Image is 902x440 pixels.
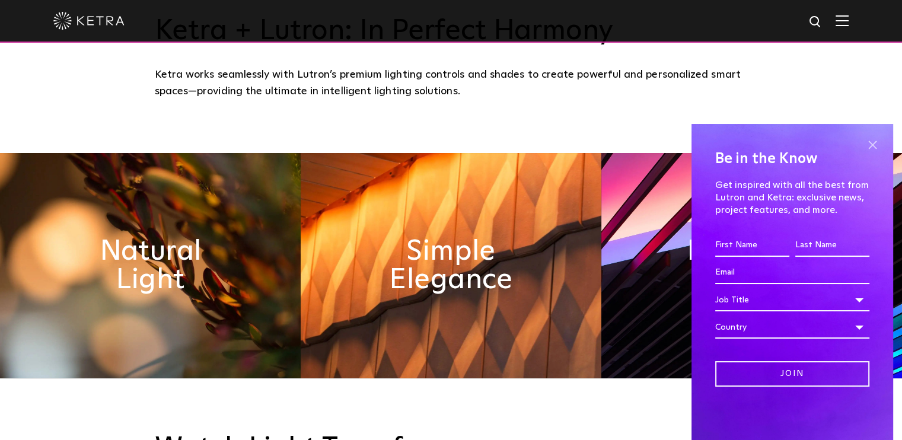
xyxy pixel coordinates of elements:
h2: Flexible & Timeless [677,237,827,294]
h2: Natural Light [75,237,226,294]
input: First Name [715,234,789,257]
img: ketra-logo-2019-white [53,12,125,30]
img: Hamburger%20Nav.svg [836,15,849,26]
input: Email [715,262,869,284]
h4: Be in the Know [715,148,869,170]
div: Job Title [715,289,869,311]
img: flexible_timeless_ketra [601,153,902,378]
input: Join [715,361,869,387]
img: search icon [808,15,823,30]
h2: Simple Elegance [376,237,527,294]
input: Last Name [795,234,869,257]
p: Get inspired with all the best from Lutron and Ketra: exclusive news, project features, and more. [715,179,869,216]
div: Ketra works seamlessly with Lutron’s premium lighting controls and shades to create powerful and ... [155,66,748,100]
img: simple_elegance [301,153,601,378]
div: Country [715,316,869,339]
